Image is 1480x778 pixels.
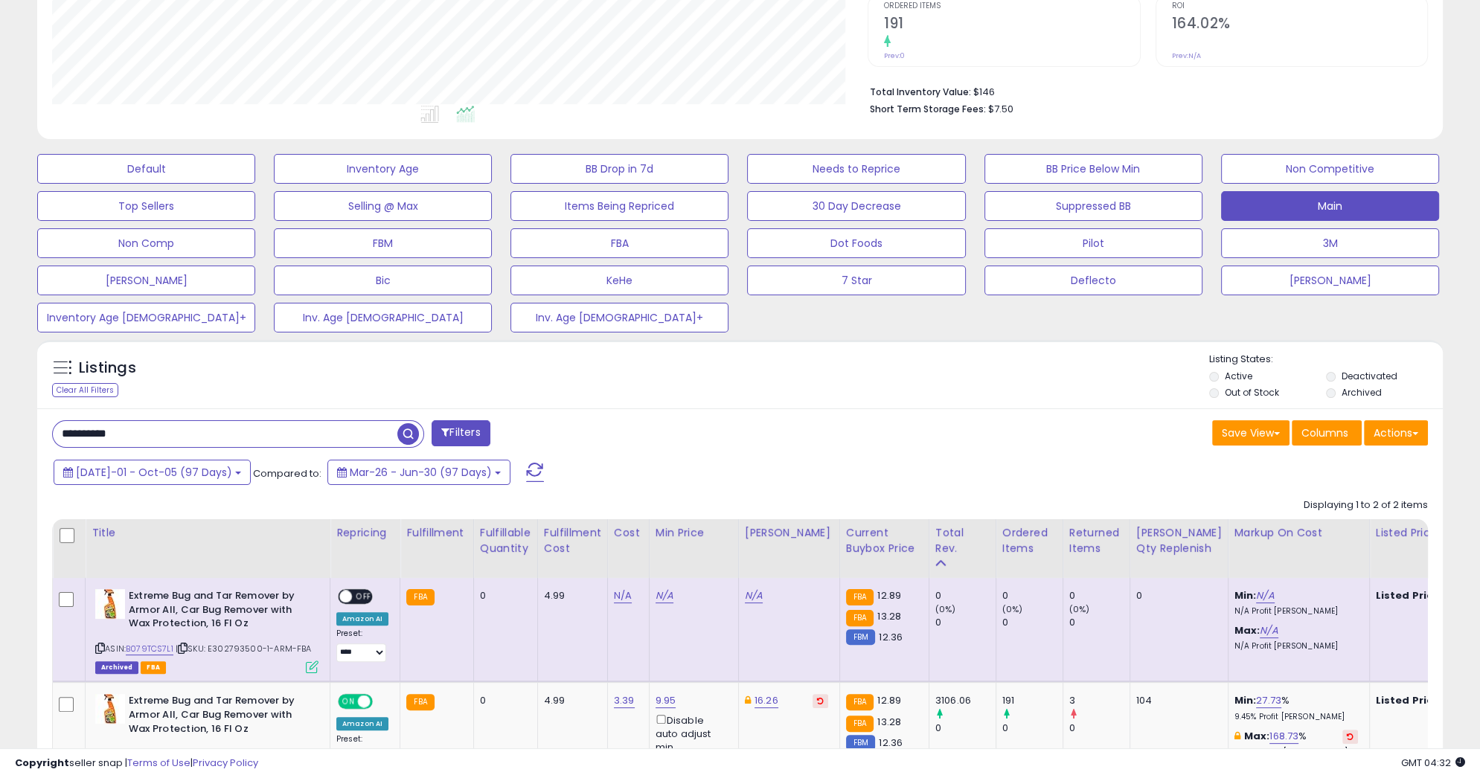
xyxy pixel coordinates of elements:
span: Ordered Items [884,2,1139,10]
button: KeHe [510,266,728,295]
div: 0 [935,589,996,602]
span: FBA [141,661,166,674]
div: Current Buybox Price [846,525,923,556]
b: Extreme Bug and Tar Remover by Armor All, Car Bug Remover with Wax Protection, 16 Fl Oz [129,589,310,634]
small: FBM [846,629,875,645]
a: B079TCS7L1 [126,643,173,655]
span: OFF [371,695,394,708]
span: ON [339,695,358,708]
div: 0 [1002,721,1063,735]
div: 0 [935,616,996,629]
b: Min: [1234,693,1257,707]
label: Deactivated [1342,370,1397,382]
label: Archived [1342,386,1382,399]
p: 9.45% Profit [PERSON_NAME] [1234,712,1358,722]
div: [PERSON_NAME] [745,525,833,541]
small: FBA [406,694,434,710]
div: 3 [1069,694,1130,707]
div: Returned Items [1069,525,1124,556]
button: [DATE]-01 - Oct-05 (97 Days) [54,460,251,485]
small: Prev: N/A [1172,51,1201,60]
button: Top Sellers [37,191,255,221]
div: 0 [480,589,526,602]
div: Preset: [336,628,388,662]
a: N/A [1256,588,1274,603]
div: Fulfillment [406,525,467,541]
a: N/A [1260,623,1278,638]
div: Displaying 1 to 2 of 2 items [1304,498,1428,512]
button: Filters [432,420,490,446]
small: FBA [846,589,874,605]
div: Title [92,525,324,541]
li: $146 [870,82,1417,100]
small: FBA [846,610,874,626]
div: 104 [1136,694,1217,707]
b: Short Term Storage Fees: [870,103,986,115]
button: Non Comp [37,228,255,258]
div: Markup on Cost [1234,525,1363,541]
small: (0%) [935,603,956,615]
a: 9.95 [656,693,676,708]
small: Prev: 0 [884,51,905,60]
span: $7.50 [988,102,1013,116]
button: 3M [1221,228,1439,258]
p: N/A Profit [PERSON_NAME] [1234,641,1358,652]
div: seller snap | | [15,756,258,771]
small: FBA [846,694,874,710]
span: Listings that have been deleted from Seller Central [95,661,138,674]
button: Needs to Reprice [747,154,965,184]
button: [PERSON_NAME] [1221,266,1439,295]
div: Total Rev. [935,525,990,556]
button: Non Competitive [1221,154,1439,184]
div: Repricing [336,525,394,541]
th: Please note that this number is a calculation based on your required days of coverage and your ve... [1130,519,1228,578]
button: Inventory Age [274,154,492,184]
div: 0 [1002,589,1063,602]
button: Save View [1212,420,1290,446]
div: Amazon AI [336,717,388,730]
div: 0 [1002,616,1063,629]
button: Main [1221,191,1439,221]
span: Mar-26 - Jun-30 (97 Days) [350,465,492,480]
button: Suppressed BB [984,191,1202,221]
span: 13.28 [877,715,901,729]
span: 12.89 [877,588,901,602]
div: 4.99 [544,694,596,707]
a: 3.39 [614,693,635,708]
h5: Listings [79,358,136,379]
button: FBA [510,228,728,258]
div: % [1234,730,1358,757]
div: 0 [1136,589,1217,602]
a: 168.73 [1269,729,1298,744]
button: Items Being Repriced [510,191,728,221]
div: 0 [1069,589,1130,602]
span: | SKU: E302793500-1-ARM-FBA [176,643,312,655]
small: FBA [406,589,434,605]
div: Min Price [656,525,732,541]
img: 41PQLqWsOuL._SL40_.jpg [95,694,125,724]
button: Pilot [984,228,1202,258]
h2: 164.02% [1172,15,1427,35]
div: 191 [1002,694,1063,707]
small: (0%) [1069,603,1090,615]
span: Columns [1301,425,1348,440]
button: Columns [1292,420,1362,446]
b: Max: [1244,729,1270,743]
a: 27.73 [1256,693,1281,708]
span: [DATE]-01 - Oct-05 (97 Days) [76,465,232,480]
button: Inv. Age [DEMOGRAPHIC_DATA]+ [510,303,728,332]
button: FBM [274,228,492,258]
div: 0 [480,694,526,707]
button: Actions [1364,420,1428,446]
b: Min: [1234,588,1257,602]
label: Active [1225,370,1252,382]
span: 12.89 [877,693,901,707]
b: Total Inventory Value: [870,86,971,98]
th: The percentage added to the cost of goods (COGS) that forms the calculator for Min & Max prices. [1228,519,1369,578]
span: Compared to: [253,466,321,480]
button: Dot Foods [747,228,965,258]
button: Mar-26 - Jun-30 (97 Days) [327,460,510,485]
a: Privacy Policy [193,756,258,770]
label: Out of Stock [1225,386,1279,399]
div: Ordered Items [1002,525,1057,556]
